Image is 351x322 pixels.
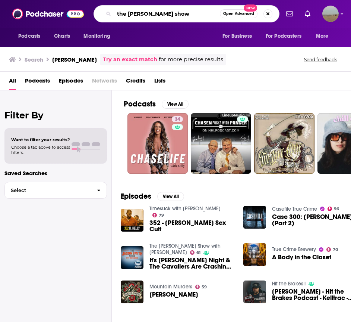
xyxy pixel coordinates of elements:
a: Show notifications dropdown [302,7,313,20]
a: 79 [152,213,164,217]
span: For Podcasters [266,31,301,41]
img: User Profile [322,6,339,22]
img: Podchaser - Follow, Share and Rate Podcasts [12,7,84,21]
a: Charts [49,29,75,43]
button: open menu [311,29,338,43]
a: 59 [195,285,207,289]
a: Podcasts [25,75,50,90]
h2: Filter By [4,110,107,121]
button: open menu [78,29,120,43]
img: A Body in the Closet [243,243,266,266]
span: Choose a tab above to access filters. [11,145,70,155]
h2: Episodes [121,192,151,201]
span: 61 [196,251,200,254]
span: It's [PERSON_NAME] Night & The Cavaliers Are Crashing The Party! Plus, The Guys Debate The Most F... [149,257,234,270]
a: A Body in the Closet [272,254,331,260]
span: Select [5,188,91,193]
span: New [244,4,257,12]
a: The Jason Smith Show with Mike Harmon [149,243,221,256]
a: 61 [190,250,201,255]
h2: Podcasts [124,99,156,109]
div: Search podcasts, credits, & more... [94,5,279,22]
button: open menu [261,29,312,43]
span: 96 [334,207,339,211]
span: Charts [54,31,70,41]
a: Show notifications dropdown [283,7,296,20]
a: Try an exact match [103,55,157,64]
a: Mountain Murders [149,284,192,290]
img: Case 300: Tegan Lane (Part 2) [243,206,266,229]
a: 34 [127,113,188,174]
a: Episodes [59,75,83,90]
span: 352 - [PERSON_NAME] Sex Cult [149,220,234,232]
button: open menu [13,29,50,43]
a: 352 - R. Kelly's Sex Cult [149,220,234,232]
span: For Business [222,31,252,41]
a: PodcastsView All [124,99,189,109]
img: 352 - R. Kelly's Sex Cult [121,209,143,232]
span: Open Advanced [223,12,254,16]
a: 96 [328,207,339,211]
a: Credits [126,75,145,90]
span: More [316,31,329,41]
a: Timesuck with Dan Cummins [149,205,221,212]
a: EpisodesView All [121,192,184,201]
img: Kelly Gissendaner [121,281,143,303]
img: Kelly Aiken - Hit the Brakes Podcast - Kelltrac - BMR - Mr Dragy [243,281,266,303]
a: All [9,75,16,90]
h3: Search [25,56,43,63]
a: 70 [326,247,338,252]
a: 34 [172,116,183,122]
h3: [PERSON_NAME] [52,56,97,63]
button: Open AdvancedNew [220,9,257,18]
button: Send feedback [302,56,339,63]
span: Podcasts [18,31,40,41]
a: Lists [154,75,165,90]
button: Select [4,182,107,199]
img: It's Kelly Olynyk Night & The Cavaliers Are Crashing The Party! Plus, The Guys Debate The Most Fa... [121,246,143,269]
button: View All [157,192,184,201]
a: Hit the Brakes!! [272,281,306,287]
a: Kelly Gissendaner [149,291,198,298]
span: 59 [202,285,207,289]
span: 70 [333,248,338,251]
p: Saved Searches [4,170,107,177]
span: Want to filter your results? [11,137,70,142]
button: View All [162,100,189,109]
span: 34 [175,116,180,123]
button: open menu [217,29,261,43]
span: for more precise results [159,55,223,64]
span: Logged in as shenderson [322,6,339,22]
button: Show profile menu [322,6,339,22]
a: True Crime Brewery [272,246,316,253]
span: [PERSON_NAME] [149,291,198,298]
span: Networks [92,75,117,90]
input: Search podcasts, credits, & more... [114,8,220,20]
span: Monitoring [83,31,110,41]
a: It's Kelly Olynyk Night & The Cavaliers Are Crashing The Party! Plus, The Guys Debate The Most Fa... [149,257,234,270]
a: Casefile True Crime [272,206,317,212]
span: 79 [159,214,164,217]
